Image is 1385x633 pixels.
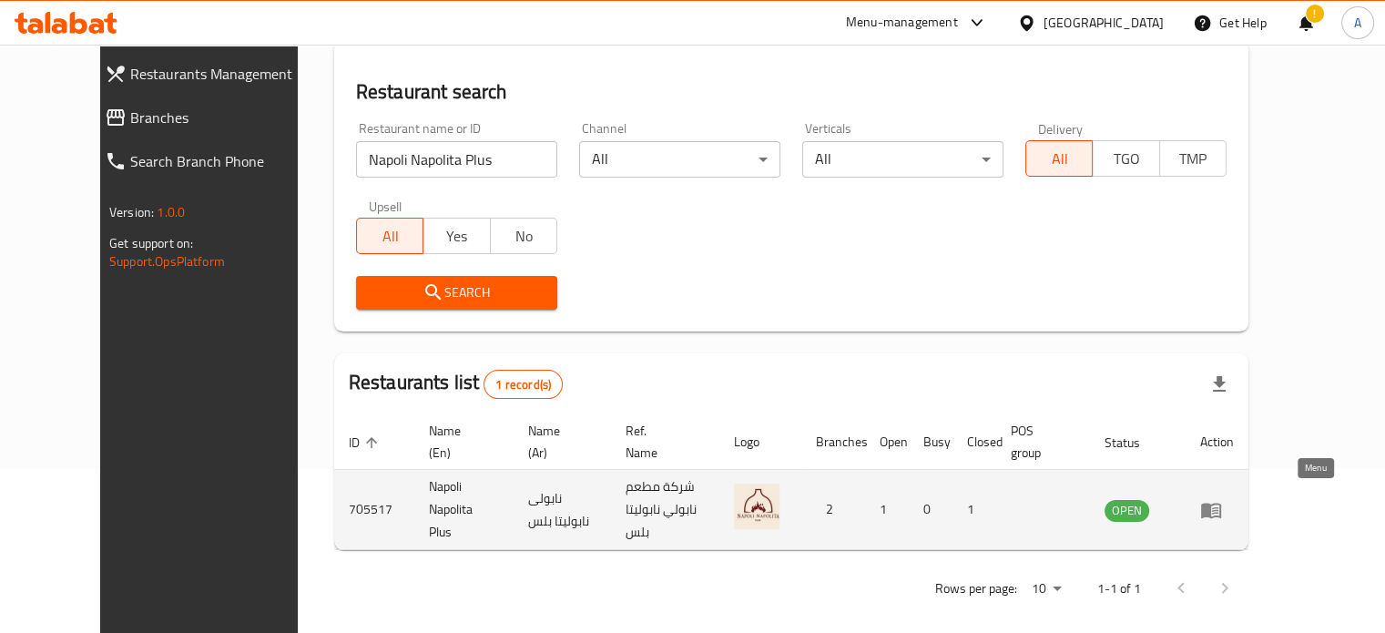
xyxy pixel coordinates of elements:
button: TGO [1092,140,1159,177]
div: Rows per page: [1024,576,1068,603]
p: 1-1 of 1 [1097,577,1141,600]
a: Restaurants Management [90,52,331,96]
td: 1 [952,470,996,550]
span: Search Branch Phone [130,150,317,172]
span: Status [1105,432,1164,454]
td: 2 [801,470,865,550]
div: Menu-management [846,12,958,34]
span: POS group [1011,420,1068,464]
h2: Restaurants list [349,369,563,399]
button: All [356,218,423,254]
td: شركة مطعم نابولي نابوليتا بلس [611,470,719,550]
input: Search for restaurant name or ID.. [356,141,557,178]
span: 1.0.0 [157,200,185,224]
div: OPEN [1105,500,1149,522]
a: Support.OpsPlatform [109,250,225,273]
span: OPEN [1105,500,1149,521]
span: Version: [109,200,154,224]
td: Napoli Napolita Plus [414,470,514,550]
span: Name (Ar) [528,420,590,464]
table: enhanced table [334,414,1248,550]
th: Closed [952,414,996,470]
span: Search [371,281,543,304]
span: A [1354,13,1361,33]
span: Ref. Name [626,420,698,464]
div: Total records count [484,370,563,399]
th: Branches [801,414,865,470]
th: Open [865,414,909,470]
th: Action [1186,414,1248,470]
span: TGO [1100,146,1152,172]
td: 0 [909,470,952,550]
div: All [579,141,780,178]
div: Export file [1197,362,1241,406]
span: Yes [431,223,483,250]
button: Yes [423,218,490,254]
a: Branches [90,96,331,139]
th: Logo [719,414,801,470]
a: Search Branch Phone [90,139,331,183]
button: No [490,218,557,254]
span: All [1034,146,1085,172]
button: Search [356,276,557,310]
th: Busy [909,414,952,470]
div: All [802,141,1003,178]
span: No [498,223,550,250]
td: نابولى نابوليتا بلس [514,470,612,550]
label: Upsell [369,199,402,212]
span: Branches [130,107,317,128]
span: 1 record(s) [484,376,562,393]
button: TMP [1159,140,1227,177]
span: ID [349,432,383,454]
p: Rows per page: [935,577,1017,600]
button: All [1025,140,1093,177]
span: Get support on: [109,231,193,255]
span: Restaurants Management [130,63,317,85]
span: TMP [1167,146,1219,172]
span: Name (En) [429,420,492,464]
span: All [364,223,416,250]
label: Delivery [1038,122,1084,135]
td: 1 [865,470,909,550]
img: Napoli Napolita Plus [734,484,779,529]
div: [GEOGRAPHIC_DATA] [1044,13,1164,33]
td: 705517 [334,470,414,550]
h2: Restaurant search [356,78,1227,106]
